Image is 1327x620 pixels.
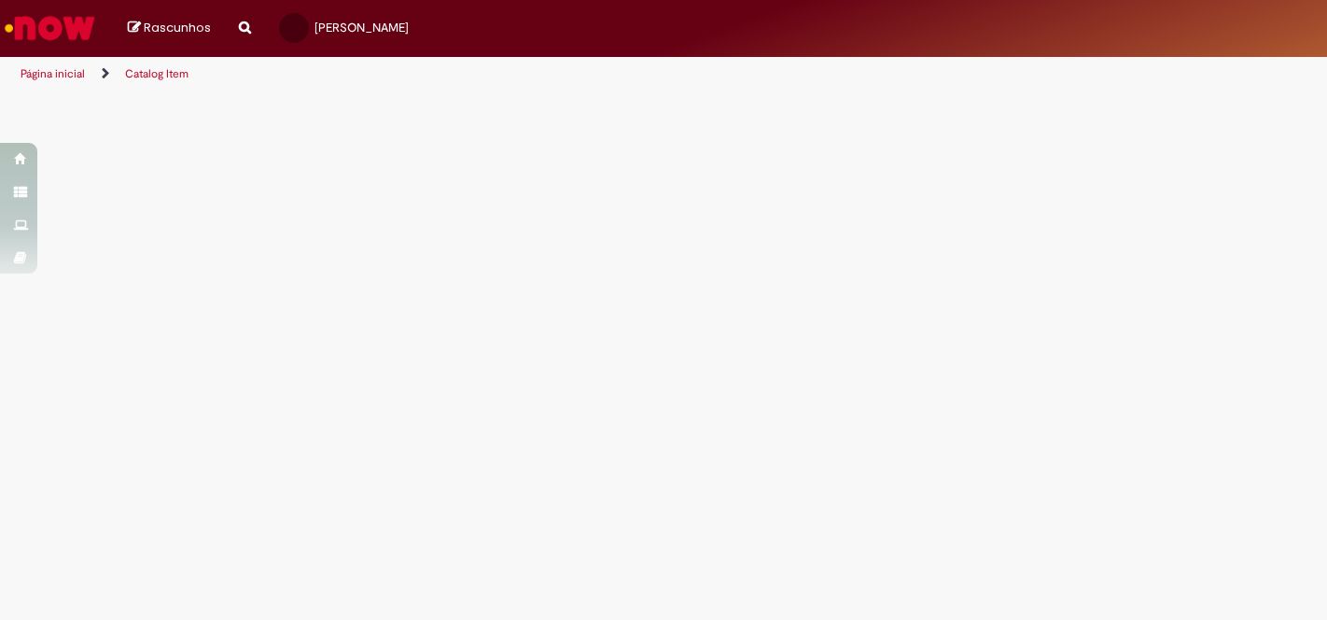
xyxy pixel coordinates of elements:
[128,20,211,37] a: Rascunhos
[144,19,211,36] span: Rascunhos
[14,57,871,92] ul: Trilhas de página
[21,66,85,81] a: Página inicial
[2,9,98,47] img: ServiceNow
[314,20,409,35] span: [PERSON_NAME]
[125,66,189,81] a: Catalog Item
